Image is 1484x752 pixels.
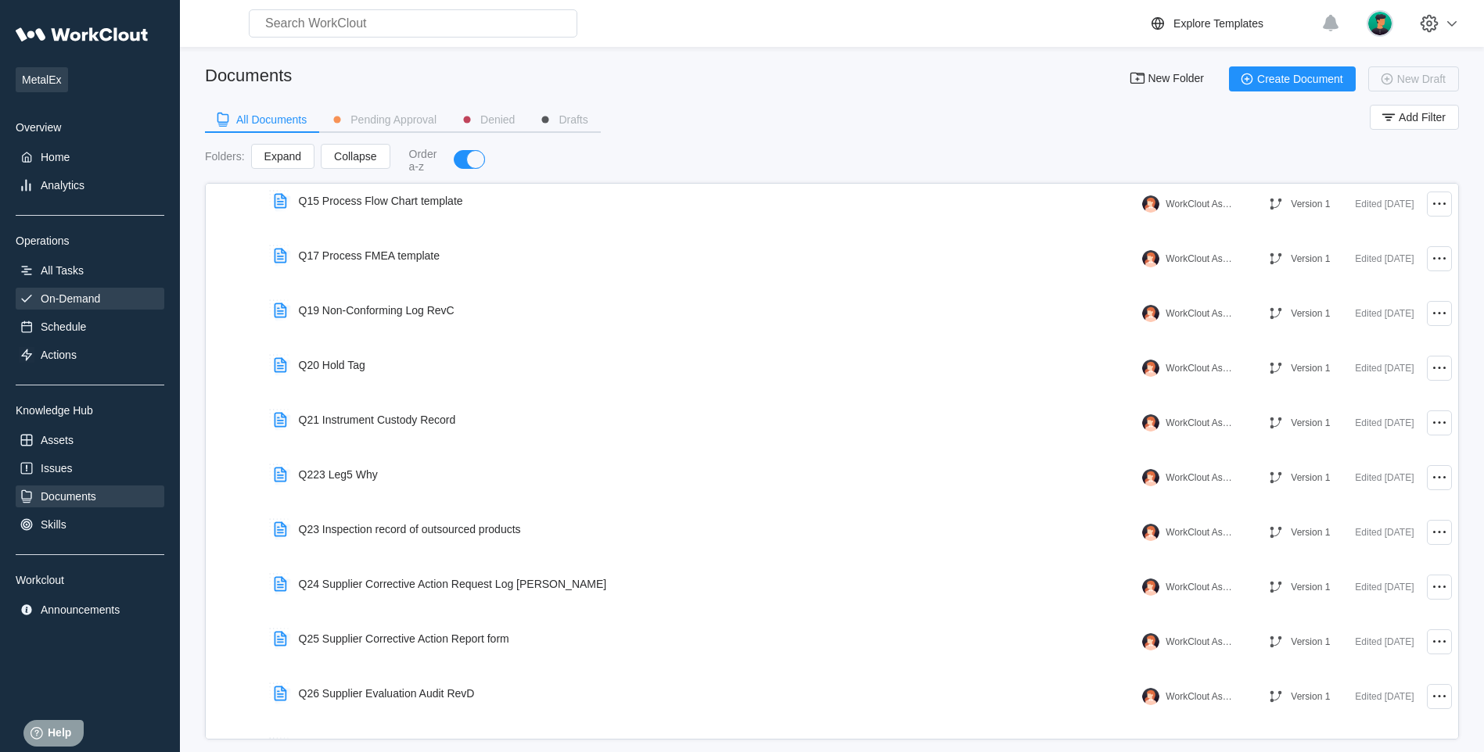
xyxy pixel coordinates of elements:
[1166,582,1236,593] div: WorkClout Assistant
[249,9,577,38] input: Search WorkClout
[1370,105,1459,130] button: Add Filter
[264,151,301,162] span: Expand
[1166,417,1236,428] div: WorkClout Assistant
[1355,468,1414,487] div: Edited [DATE]
[1291,691,1330,702] div: Version 1
[1291,363,1330,374] div: Version 1
[1166,636,1236,647] div: WorkClout Assistant
[16,288,164,310] a: On-Demand
[1142,578,1159,596] img: user-2.png
[1355,632,1414,651] div: Edited [DATE]
[41,151,70,163] div: Home
[41,490,96,503] div: Documents
[299,249,440,262] div: Q17 Process FMEA template
[480,114,515,125] div: Denied
[299,359,365,371] div: Q20 Hold Tag
[16,260,164,281] a: All Tasks
[1166,363,1236,374] div: WorkClout Assistant
[299,304,455,317] div: Q19 Non-Conforming Log RevC
[299,523,521,535] div: Q23 Inspection record of outsourced products
[16,514,164,535] a: Skills
[16,344,164,366] a: Actions
[1355,414,1414,432] div: Edited [DATE]
[1166,472,1236,483] div: WorkClout Assistant
[299,414,456,426] div: Q21 Instrument Custody Record
[321,144,390,169] button: Collapse
[1142,688,1159,705] img: user-2.png
[251,144,314,169] button: Expand
[41,264,84,277] div: All Tasks
[1397,73,1446,84] span: New Draft
[16,67,68,92] span: MetalEx
[299,195,463,207] div: Q15 Process Flow Chart template
[16,174,164,196] a: Analytics
[350,114,437,125] div: Pending Approval
[1355,359,1414,378] div: Edited [DATE]
[41,349,77,361] div: Actions
[1166,691,1236,702] div: WorkClout Assistant
[1355,687,1414,706] div: Edited [DATE]
[1291,417,1330,428] div: Version 1
[41,603,120,616] div: Announcements
[16,485,164,507] a: Documents
[1355,523,1414,542] div: Edited [DATE]
[16,599,164,621] a: Announcements
[16,457,164,479] a: Issues
[16,316,164,338] a: Schedule
[41,434,74,446] div: Assets
[1291,472,1330,483] div: Version 1
[1142,250,1159,267] img: user-2.png
[449,108,527,131] button: Denied
[205,108,319,131] button: All Documents
[41,518,66,531] div: Skills
[1291,253,1330,264] div: Version 1
[409,148,439,173] div: Order a-z
[41,320,86,333] div: Schedule
[1148,73,1204,85] span: New Folder
[1142,360,1159,377] img: user-2.png
[1166,199,1236,209] div: WorkClout Assistant
[16,235,164,247] div: Operations
[16,146,164,168] a: Home
[1142,305,1159,322] img: user-2.png
[1291,308,1330,319] div: Version 1
[16,574,164,586] div: Workclout
[1367,10,1393,37] img: user.png
[299,578,607,590] div: Q24 Supplier Corrective Action Request Log [PERSON_NAME]
[334,151,376,162] span: Collapse
[1291,636,1330,647] div: Version 1
[1355,304,1414,323] div: Edited [DATE]
[1166,253,1236,264] div: WorkClout Assistant
[559,114,587,125] div: Drafts
[236,114,307,125] div: All Documents
[1355,578,1414,596] div: Edited [DATE]
[1148,14,1313,33] a: Explore Templates
[1229,66,1356,91] button: Create Document
[1257,73,1343,84] span: Create Document
[299,468,378,481] div: Q223 Leg5 Why
[299,687,475,700] div: Q26 Supplier Evaluation Audit RevD
[1142,414,1159,432] img: user-2.png
[1368,66,1459,91] button: New Draft
[1166,308,1236,319] div: WorkClout Assistant
[1291,582,1330,593] div: Version 1
[16,429,164,451] a: Assets
[16,121,164,134] div: Overview
[41,292,100,305] div: On-Demand
[299,632,509,645] div: Q25 Supplier Corrective Action Report form
[1142,633,1159,650] img: user-2.png
[41,179,84,192] div: Analytics
[1291,527,1330,538] div: Version 1
[527,108,600,131] button: Drafts
[1291,199,1330,209] div: Version 1
[16,404,164,417] div: Knowledge Hub
[1166,527,1236,538] div: WorkClout Assistant
[1399,112,1446,123] span: Add Filter
[41,462,72,474] div: Issues
[1142,195,1159,213] img: user-2.png
[1142,469,1159,486] img: user-2.png
[1142,524,1159,541] img: user-2.png
[1355,195,1414,213] div: Edited [DATE]
[1355,249,1414,268] div: Edited [DATE]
